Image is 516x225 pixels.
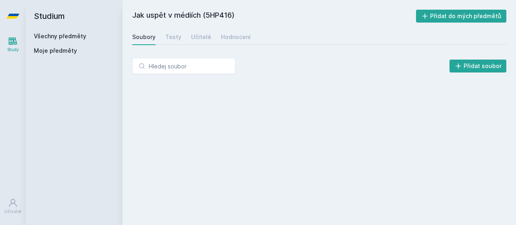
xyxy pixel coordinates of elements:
input: Hledej soubor [132,58,235,74]
div: Uživatel [4,208,21,215]
div: Soubory [132,33,156,41]
a: Učitelé [191,29,211,45]
a: Soubory [132,29,156,45]
a: Uživatel [2,194,24,219]
span: Moje předměty [34,47,77,55]
button: Přidat do mých předmětů [416,10,507,23]
a: Study [2,32,24,57]
button: Přidat soubor [449,60,507,72]
div: Testy [165,33,181,41]
a: Testy [165,29,181,45]
h2: Jak uspět v médiích (5HP416) [132,10,416,23]
div: Hodnocení [221,33,251,41]
a: Hodnocení [221,29,251,45]
div: Study [7,47,19,53]
a: Všechny předměty [34,33,86,39]
div: Učitelé [191,33,211,41]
